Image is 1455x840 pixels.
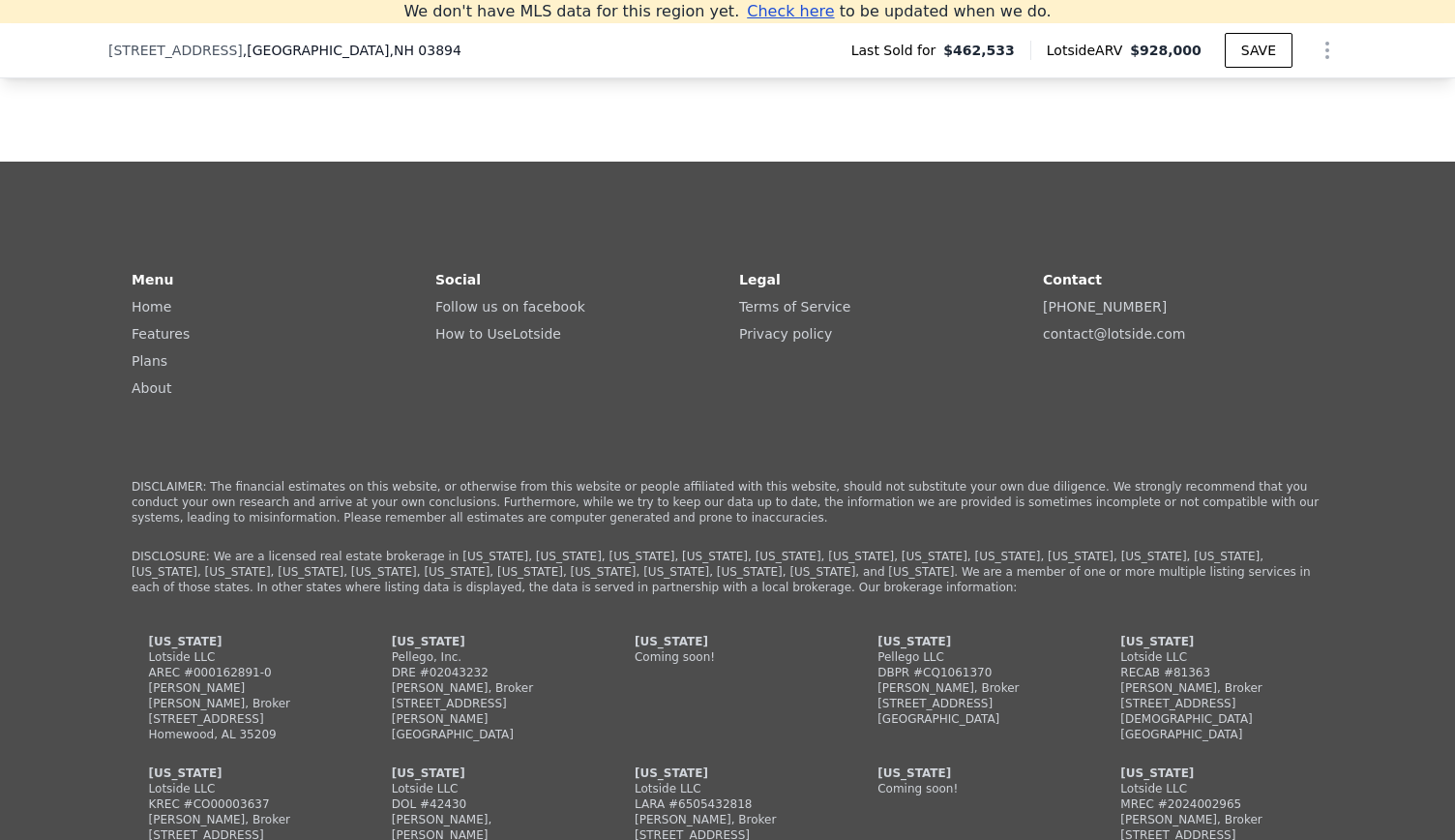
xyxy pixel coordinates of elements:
div: [US_STATE] [877,634,1063,649]
div: [PERSON_NAME], Broker [1120,680,1306,696]
div: Lotside LLC [149,649,335,665]
a: contact@lotside.com [1043,326,1185,342]
span: Check here [747,2,834,20]
div: [STREET_ADDRESS][PERSON_NAME] [392,696,578,727]
div: [US_STATE] [392,765,578,781]
a: Features [132,326,190,342]
span: Last Sold for [851,41,944,60]
div: [US_STATE] [1120,634,1306,649]
div: MREC #2024002965 [1120,796,1306,812]
a: How to UseLotside [435,326,561,342]
div: [US_STATE] [635,634,820,649]
a: Plans [132,353,167,369]
strong: Menu [132,272,173,287]
div: [STREET_ADDRESS] [149,711,335,727]
div: [GEOGRAPHIC_DATA] [392,727,578,742]
a: Privacy policy [739,326,832,342]
div: [PERSON_NAME], Broker [1120,812,1306,827]
div: Coming soon! [877,781,1063,796]
span: , [GEOGRAPHIC_DATA] [243,41,461,60]
div: [US_STATE] [635,765,820,781]
div: [US_STATE] [149,765,335,781]
div: Lotside LLC [392,781,578,796]
div: [PERSON_NAME], Broker [877,680,1063,696]
div: DOL #42430 [392,796,578,812]
p: DISCLOSURE: We are a licensed real estate brokerage in [US_STATE], [US_STATE], [US_STATE], [US_ST... [132,549,1323,595]
div: [PERSON_NAME], Broker [635,812,820,827]
div: [GEOGRAPHIC_DATA] [877,711,1063,727]
div: [US_STATE] [1120,765,1306,781]
div: Homewood, AL 35209 [149,727,335,742]
div: KREC #CO00003637 [149,796,335,812]
span: Lotside ARV [1047,41,1130,60]
span: [STREET_ADDRESS] [108,41,243,60]
strong: Contact [1043,272,1102,287]
a: Home [132,299,171,315]
div: [STREET_ADDRESS] [877,696,1063,711]
div: DRE #02043232 [392,665,578,680]
div: Lotside LLC [635,781,820,796]
p: DISCLAIMER: The financial estimates on this website, or otherwise from this website or people aff... [132,479,1323,525]
div: DBPR #CQ1061370 [877,665,1063,680]
span: $462,533 [943,41,1015,60]
div: [PERSON_NAME], Broker [149,812,335,827]
div: Lotside LLC [1120,649,1306,665]
div: [PERSON_NAME] [PERSON_NAME], Broker [149,680,335,711]
button: Show Options [1308,31,1347,70]
a: Follow us on facebook [435,299,585,315]
div: [PERSON_NAME], Broker [392,680,578,696]
div: Pellego LLC [877,649,1063,665]
strong: Social [435,272,481,287]
div: [STREET_ADDRESS][DEMOGRAPHIC_DATA] [1120,696,1306,727]
a: About [132,380,171,396]
div: Pellego, Inc. [392,649,578,665]
a: Terms of Service [739,299,850,315]
div: Coming soon! [635,649,820,665]
div: [US_STATE] [392,634,578,649]
span: , NH 03894 [389,43,460,58]
strong: Legal [739,272,781,287]
span: $928,000 [1130,43,1202,58]
button: SAVE [1225,33,1292,68]
div: AREC #000162891-0 [149,665,335,680]
div: Lotside LLC [1120,781,1306,796]
div: [GEOGRAPHIC_DATA] [1120,727,1306,742]
div: LARA #6505432818 [635,796,820,812]
div: Lotside LLC [149,781,335,796]
div: [US_STATE] [877,765,1063,781]
div: [US_STATE] [149,634,335,649]
a: [PHONE_NUMBER] [1043,299,1167,315]
div: RECAB #81363 [1120,665,1306,680]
